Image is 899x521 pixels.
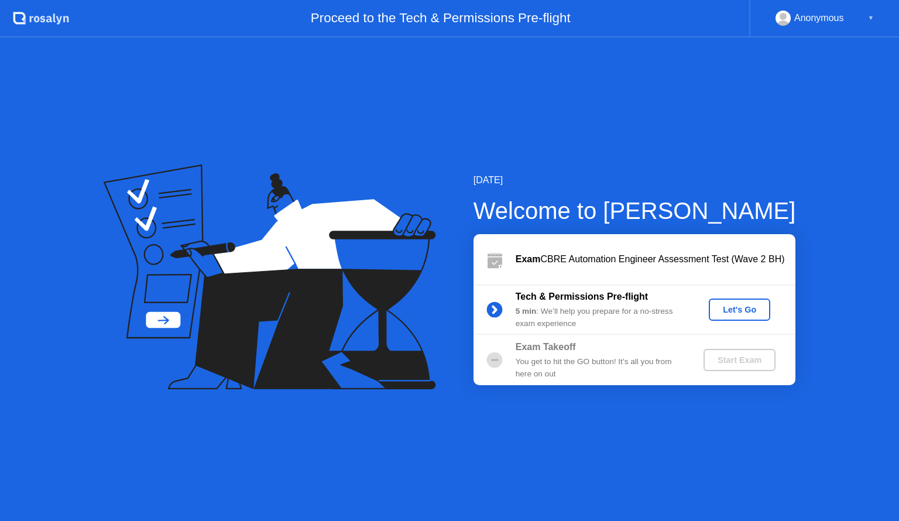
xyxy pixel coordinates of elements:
div: ▼ [868,11,874,26]
div: : We’ll help you prepare for a no-stress exam experience [516,306,684,330]
button: Let's Go [709,299,770,321]
div: Let's Go [713,305,766,314]
b: Exam Takeoff [516,342,576,352]
div: [DATE] [473,173,796,187]
div: Welcome to [PERSON_NAME] [473,193,796,228]
div: Start Exam [708,355,771,365]
div: CBRE Automation Engineer Assessment Test (Wave 2 BH) [516,252,795,266]
button: Start Exam [704,349,776,371]
b: Exam [516,254,541,264]
div: Anonymous [794,11,844,26]
b: 5 min [516,307,537,316]
b: Tech & Permissions Pre-flight [516,292,648,301]
div: You get to hit the GO button! It’s all you from here on out [516,356,684,380]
